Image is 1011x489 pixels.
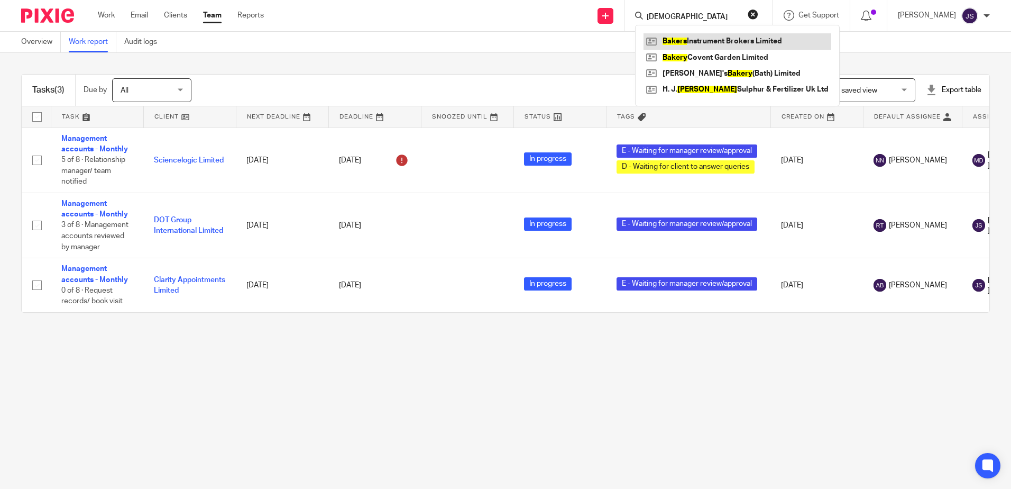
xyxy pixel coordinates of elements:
span: 5 of 8 · Relationship manager/ team notified [61,156,125,185]
a: Sciencelogic Limited [154,157,224,164]
input: Search [646,13,741,22]
span: 0 of 8 · Request records/ book visit [61,287,123,305]
span: E - Waiting for manager review/approval [617,218,757,231]
span: E - Waiting for manager review/approval [617,277,757,291]
span: Select saved view [818,87,877,94]
a: Overview [21,32,61,52]
img: svg%3E [874,279,886,292]
span: D - Waiting for client to answer queries [617,160,755,174]
div: [DATE] [339,220,410,231]
div: [DATE] [339,280,410,291]
p: Due by [84,85,107,95]
span: [PERSON_NAME] [889,220,947,231]
a: Audit logs [124,32,165,52]
a: DOT Group International Limited [154,216,223,234]
td: [DATE] [236,193,328,258]
a: Reports [237,10,264,21]
a: Management accounts - Monthly [61,200,128,218]
span: [PERSON_NAME] [889,155,947,166]
img: svg%3E [972,154,985,167]
h1: Tasks [32,85,65,96]
span: E - Waiting for manager review/approval [617,144,757,158]
img: Pixie [21,8,74,23]
td: [DATE] [770,258,863,312]
span: In progress [524,152,572,166]
td: [DATE] [236,258,328,312]
img: svg%3E [874,219,886,232]
span: All [121,87,128,94]
span: Get Support [798,12,839,19]
img: svg%3E [972,219,985,232]
td: [DATE] [770,193,863,258]
button: Clear [748,9,758,20]
span: 3 of 8 · Management accounts reviewed by manager [61,222,128,251]
td: [DATE] [770,128,863,193]
span: In progress [524,218,572,231]
p: [PERSON_NAME] [898,10,956,21]
div: [DATE] [339,152,410,169]
span: Tags [617,114,635,120]
a: Email [131,10,148,21]
a: Work report [69,32,116,52]
span: (3) [54,86,65,94]
a: Clients [164,10,187,21]
a: Management accounts - Monthly [61,135,128,153]
div: Export table [926,85,981,95]
img: svg%3E [972,279,985,292]
a: Team [203,10,222,21]
td: [DATE] [236,128,328,193]
span: In progress [524,277,572,291]
a: Clarity Appointments Limited [154,276,225,294]
img: svg%3E [874,154,886,167]
a: Work [98,10,115,21]
a: Management accounts - Monthly [61,265,128,283]
span: [PERSON_NAME] [889,280,947,291]
img: svg%3E [961,7,978,24]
